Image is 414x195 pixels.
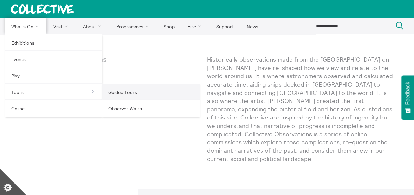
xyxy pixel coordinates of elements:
span: Feedback [405,82,411,105]
a: Exhibitions [5,34,102,51]
a: Play [5,67,102,84]
a: Observer Walks [102,100,200,117]
a: Hire [182,18,209,34]
a: Online [5,100,102,117]
a: News [241,18,264,34]
p: Historically observations made from the [GEOGRAPHIC_DATA] on [PERSON_NAME], have re-shaped how we... [207,55,393,163]
a: Shop [158,18,180,34]
button: Feedback - Show survey [401,75,414,120]
a: Events [5,51,102,67]
a: About [77,18,109,34]
a: Guided Tours [102,84,200,100]
a: What's On [5,18,46,34]
a: Visit [48,18,76,34]
a: Tours [5,84,102,100]
a: Programmes [111,18,157,34]
a: Support [210,18,239,34]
